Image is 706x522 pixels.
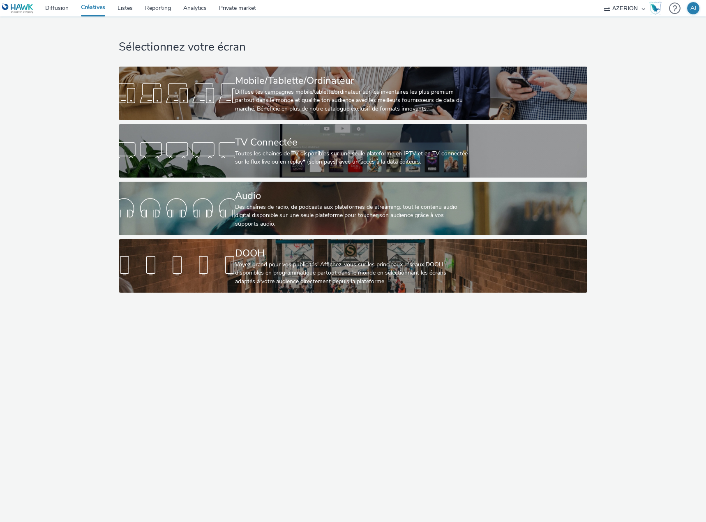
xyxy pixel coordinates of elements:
a: Hawk Academy [649,2,665,15]
h1: Sélectionnez votre écran [119,39,588,55]
img: Hawk Academy [649,2,662,15]
img: undefined Logo [2,3,34,14]
div: TV Connectée [235,135,468,150]
div: DOOH [235,246,468,261]
div: Des chaînes de radio, de podcasts aux plateformes de streaming: tout le contenu audio digital dis... [235,203,468,228]
a: AudioDes chaînes de radio, de podcasts aux plateformes de streaming: tout le contenu audio digita... [119,182,588,235]
div: Diffuse tes campagnes mobile/tablette/ordinateur sur les inventaires les plus premium partout dan... [235,88,468,113]
div: Audio [235,189,468,203]
div: Voyez grand pour vos publicités! Affichez-vous sur les principaux réseaux DOOH disponibles en pro... [235,261,468,286]
div: Mobile/Tablette/Ordinateur [235,74,468,88]
a: DOOHVoyez grand pour vos publicités! Affichez-vous sur les principaux réseaux DOOH disponibles en... [119,239,588,293]
div: AJ [690,2,697,14]
a: Mobile/Tablette/OrdinateurDiffuse tes campagnes mobile/tablette/ordinateur sur les inventaires le... [119,67,588,120]
div: Toutes les chaines de TV disponibles sur une seule plateforme en IPTV et en TV connectée sur le f... [235,150,468,166]
a: TV ConnectéeToutes les chaines de TV disponibles sur une seule plateforme en IPTV et en TV connec... [119,124,588,178]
